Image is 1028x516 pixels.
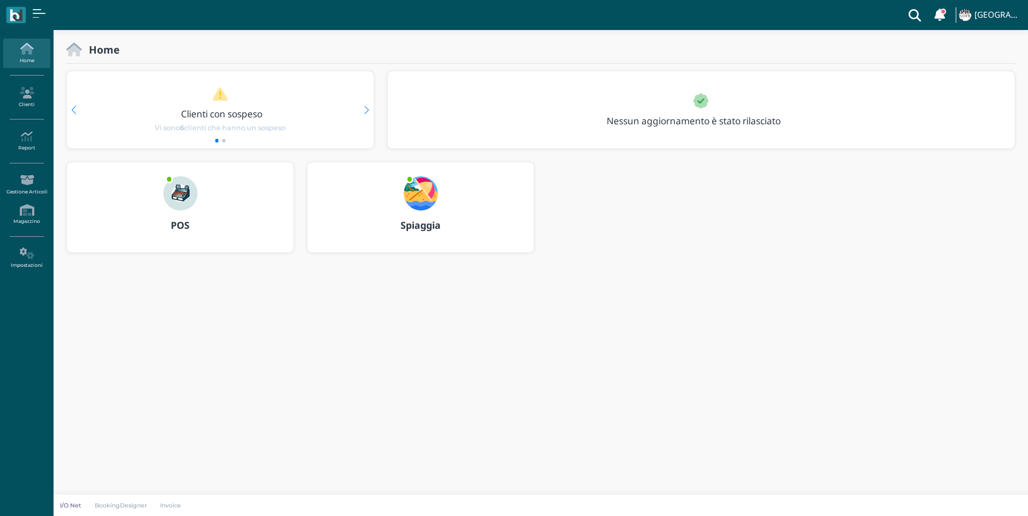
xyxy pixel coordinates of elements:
[66,162,294,266] a: ... POS
[10,9,22,21] img: logo
[180,124,184,132] b: 6
[67,71,374,148] div: 1 / 2
[3,170,50,199] a: Gestione Articoli
[3,126,50,156] a: Report
[3,243,50,273] a: Impostazioni
[974,11,1022,20] h4: [GEOGRAPHIC_DATA]
[89,109,355,119] h3: Clienti con sospeso
[959,9,971,21] img: ...
[404,176,438,211] img: ...
[3,200,50,229] a: Magazzino
[307,162,534,266] a: ... Spiaggia
[388,71,1015,148] div: 1 / 1
[82,44,119,55] h2: Home
[171,219,190,231] b: POS
[952,483,1019,507] iframe: Help widget launcher
[364,106,369,114] div: Next slide
[3,39,50,68] a: Home
[87,87,353,133] a: Clienti con sospeso Vi sono6clienti che hanno un sospeso
[400,219,441,231] b: Spiaggia
[600,116,805,126] h3: Nessun aggiornamento è stato rilasciato
[957,2,1022,28] a: ... [GEOGRAPHIC_DATA]
[3,83,50,112] a: Clienti
[163,176,198,211] img: ...
[71,106,76,114] div: Previous slide
[155,123,285,133] span: Vi sono clienti che hanno un sospeso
